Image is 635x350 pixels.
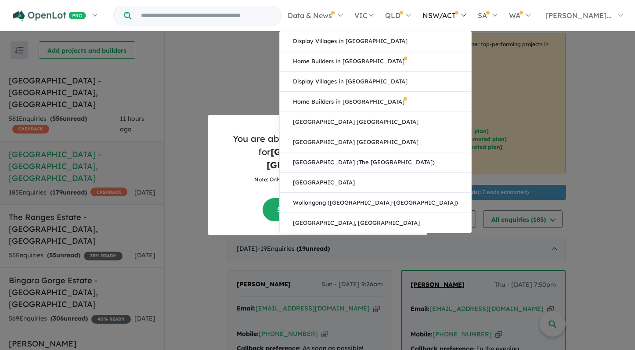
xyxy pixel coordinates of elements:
[546,11,612,20] span: [PERSON_NAME]...
[280,132,471,152] a: [GEOGRAPHIC_DATA] [GEOGRAPHIC_DATA]
[215,132,420,172] h5: You are about to download all enquiries for .
[280,173,471,193] a: [GEOGRAPHIC_DATA]
[280,152,471,173] a: [GEOGRAPHIC_DATA] (The [GEOGRAPHIC_DATA])
[13,11,86,22] img: Openlot PRO Logo White
[280,72,471,92] a: Display Villages in [GEOGRAPHIC_DATA]
[280,92,471,112] a: Home Builders in [GEOGRAPHIC_DATA]
[280,213,471,233] a: [GEOGRAPHIC_DATA], [GEOGRAPHIC_DATA]
[263,198,372,221] button: Start downloading CSV
[280,112,471,132] a: [GEOGRAPHIC_DATA] [GEOGRAPHIC_DATA]
[280,193,471,213] a: Wollongong ([GEOGRAPHIC_DATA]-[GEOGRAPHIC_DATA])
[280,31,471,51] a: Display Villages in [GEOGRAPHIC_DATA]
[267,146,377,170] strong: [GEOGRAPHIC_DATA] - [GEOGRAPHIC_DATA]
[133,6,279,25] input: Try estate name, suburb, builder or developer
[215,175,420,184] p: Note: Only 1,000 records maximum in the CSV file.
[280,51,471,72] a: Home Builders in [GEOGRAPHIC_DATA]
